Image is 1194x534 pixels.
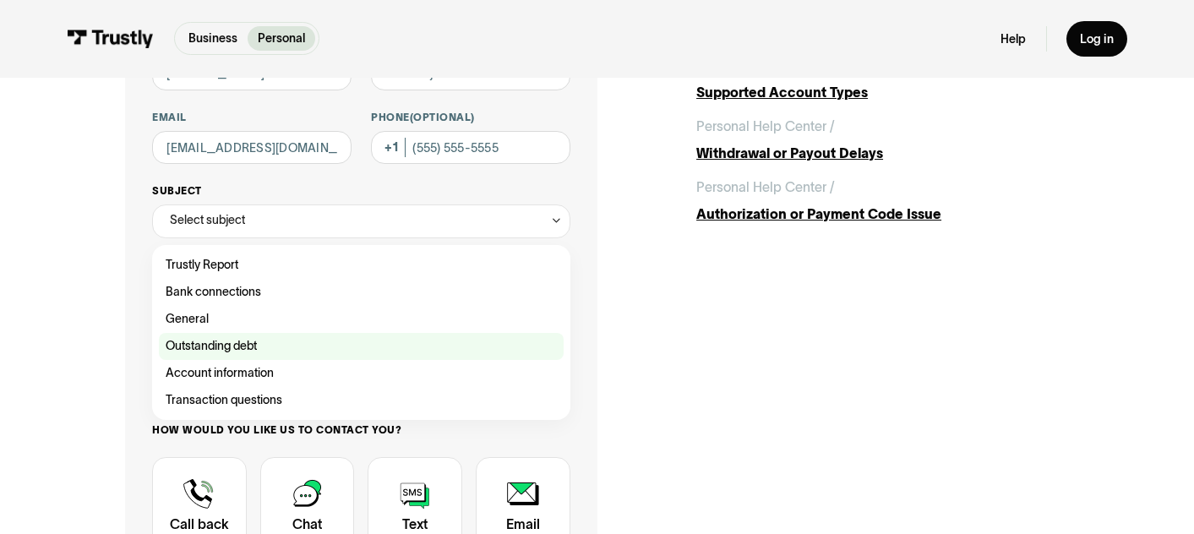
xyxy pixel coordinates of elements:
div: Select subject [170,210,245,231]
label: How would you like us to contact you? [152,423,570,437]
label: Phone [371,111,570,124]
div: Personal Help Center / [696,117,835,137]
input: (555) 555-5555 [371,131,570,165]
span: Bank connections [166,282,261,302]
div: Withdrawal or Payout Delays [696,144,1068,164]
a: Personal Help Center /Supported Account Types [696,56,1068,103]
a: Help [1000,31,1026,46]
a: Personal Help Center /Authorization or Payment Code Issue [696,177,1068,225]
span: Outstanding debt [166,336,257,357]
nav: Select subject [152,238,570,420]
label: Subject [152,184,570,198]
span: Trustly Report [166,255,238,275]
a: Personal [248,26,315,51]
img: Trustly Logo [67,30,155,48]
span: (Optional) [410,112,475,123]
div: Log in [1080,31,1114,46]
div: Supported Account Types [696,83,1068,103]
span: Transaction questions [166,390,282,411]
p: Personal [258,30,305,47]
a: Log in [1066,21,1127,57]
p: Business [188,30,237,47]
a: Personal Help Center /Withdrawal or Payout Delays [696,117,1068,164]
span: General [166,309,209,330]
div: Personal Help Center / [696,177,835,198]
a: Business [178,26,248,51]
label: Email [152,111,351,124]
div: Authorization or Payment Code Issue [696,204,1068,225]
div: Select subject [152,204,570,238]
span: Account information [166,363,274,384]
input: alex@mail.com [152,131,351,165]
